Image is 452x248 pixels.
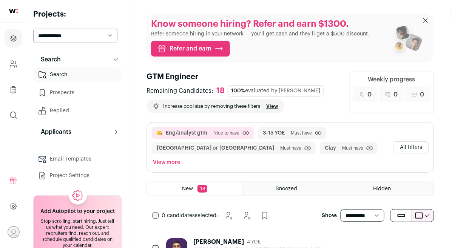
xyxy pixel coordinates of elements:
img: referral_people_group_2-7c1ec42c15280f3369c0665c33c00ed472fd7f6af9dd0ec46c364f9a93ccf9a4.png [390,22,423,58]
p: Applicants [36,127,71,136]
a: Refer and earn [151,41,230,57]
span: 0 [367,90,372,99]
span: Must have [291,130,312,136]
button: 3-15 YOE [263,129,285,137]
span: New [182,186,193,191]
span: 18 [197,185,207,193]
img: wellfound-shorthand-0d5821cbd27db2630d0214b213865d53afaa358527fdda9d0ea32b1df1b89c2c.svg [9,9,18,13]
span: 100% [231,88,245,93]
span: Must have [342,145,363,151]
span: selected: [162,212,218,219]
button: All filters [394,141,429,153]
a: Replied [33,103,122,118]
span: Remaining Candidates: [147,86,213,95]
a: Search [33,67,122,82]
a: Prospects [33,85,122,100]
span: Snoozed [276,186,298,191]
p: Show: [322,212,338,219]
p: Search [36,55,61,64]
button: Search [33,52,122,67]
p: Refer someone hiring in your network — you’ll get cash and they’ll get a $500 discount. [151,30,369,38]
div: evaluated by [PERSON_NAME] [228,85,324,96]
span: 0 candidates [162,213,195,218]
span: 4 YOE [247,239,261,245]
div: [PERSON_NAME] [193,238,244,246]
span: Hidden [373,186,391,191]
button: Eng/analyst gtm [166,129,207,137]
div: Weekly progress [368,75,415,84]
span: 0 [420,90,424,99]
button: Clay [325,144,336,152]
div: 18 [216,86,225,96]
a: Company Lists [5,81,22,99]
a: Company and ATS Settings [5,55,22,73]
a: Snoozed [243,182,338,196]
button: View more [151,157,182,168]
span: Nice to have [213,130,239,136]
span: Must have [280,145,301,151]
p: Know someone hiring? Refer and earn $1300. [151,18,369,30]
h2: Add Autopilot to your project [40,208,115,215]
button: Open dropdown [8,226,20,238]
h2: Projects: [33,9,122,20]
a: View [266,103,278,109]
p: Increase pool size by removing these filters [163,103,260,109]
a: Project Settings [33,168,122,183]
h1: GTM Engineer [147,72,340,82]
a: Hidden [338,182,433,196]
button: [GEOGRAPHIC_DATA] or [GEOGRAPHIC_DATA] [157,144,274,152]
a: Projects [5,29,22,47]
a: Email Templates [33,152,122,167]
span: 0 [394,90,398,99]
button: Applicants [33,124,122,139]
